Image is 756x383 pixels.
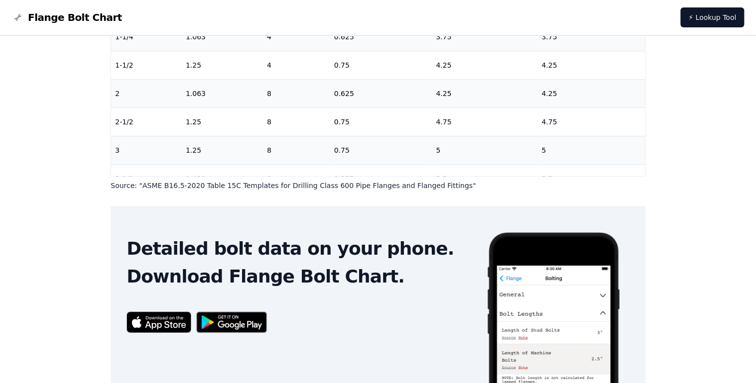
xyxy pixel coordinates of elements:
td: 1-1/4 [111,22,182,51]
td: 1.063 [182,79,263,107]
td: 4.25 [432,79,537,107]
p: Source: " ASME B16.5-2020 Table 15C Templates for Drilling Class 600 Pipe Flanges and Flanged Fit... [111,181,645,191]
a: Flange Bolt Chart LogoFlange Bolt Chart [12,10,122,24]
td: 0.75 [330,51,432,79]
td: 8 [263,164,330,192]
td: 1.25 [182,107,263,136]
td: 0.625 [330,79,432,107]
td: 2-1/2 [111,107,182,136]
td: 2 [111,79,182,107]
td: 8 [263,136,330,164]
td: 1.25 [182,51,263,79]
td: 5 [537,136,645,164]
td: 5 [432,136,537,164]
td: 4 [263,22,330,51]
td: 4.25 [537,79,645,107]
td: 0.875 [330,164,432,192]
td: 8 [263,79,330,107]
img: Get it on Google Play [191,306,272,338]
td: 1.25 [182,136,263,164]
td: 0.625 [330,22,432,51]
td: 3-1/2 [111,164,182,192]
td: 1-1/2 [111,51,182,79]
h2: Download Flange Bolt Chart. [126,267,470,287]
td: 4.75 [432,107,537,136]
td: 0.75 [330,136,432,164]
span: Flange Bolt Chart [28,10,122,24]
td: 0.75 [330,107,432,136]
td: 1.063 [182,22,263,51]
td: 4.25 [537,51,645,79]
td: 3.75 [537,22,645,51]
td: 1.438 [182,164,263,192]
td: 4.75 [537,107,645,136]
td: 4 [263,51,330,79]
img: App Store badge for the Flange Bolt Chart app [126,311,191,333]
a: ⚡ Lookup Tool [680,7,744,27]
td: 5.5 [432,164,537,192]
img: Flange Bolt Chart Logo [12,11,24,23]
td: 8 [263,107,330,136]
h2: Detailed bolt data on your phone. [126,239,470,259]
td: 3.75 [432,22,537,51]
td: 3 [111,136,182,164]
td: 4.25 [432,51,537,79]
td: 5.5 [537,164,645,192]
